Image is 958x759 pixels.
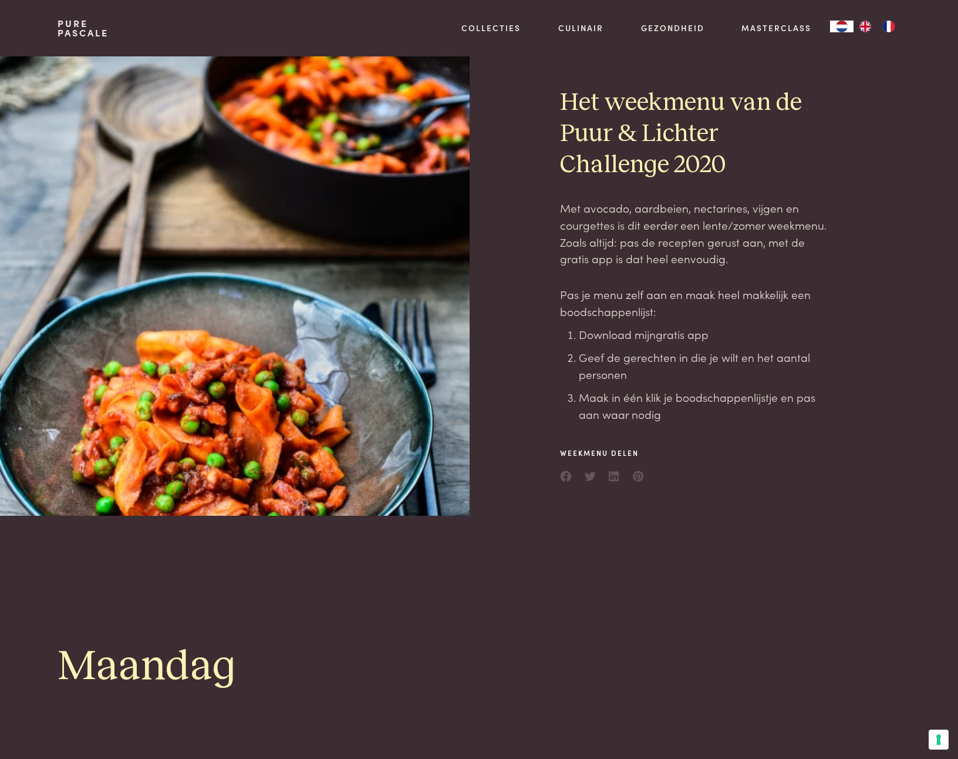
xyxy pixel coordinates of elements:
a: Collecties [461,22,521,34]
h2: Het weekmenu van de Puur & Lichter Challenge 2020 [560,88,829,181]
a: EN [854,21,877,32]
div: Language [830,21,854,32]
span: Weekmenu delen [560,448,645,458]
a: NL [830,21,854,32]
li: Maak in één klik je boodschappenlijstje en pas aan waar nodig [579,389,829,422]
p: Met avocado, aardbeien, nectarines, vijgen en courgettes is dit eerder een lente/zomer weekmenu. ... [560,200,829,267]
a: PurePascale [58,19,109,38]
ul: Language list [854,21,900,32]
a: Culinair [558,22,603,34]
a: Masterclass [741,22,811,34]
li: Geef de gerechten in die je wilt en het aantal personen [579,349,829,382]
p: Pas je menu zelf aan en maak heel makkelijk een boodschappenlijst: [560,286,829,320]
a: Gezondheid [641,22,704,34]
button: Uw voorkeuren voor toestemming voor trackingtechnologieën [929,730,949,750]
aside: Language selected: Nederlands [830,21,900,32]
h1: Maandag [58,640,900,693]
a: gratis app [656,326,709,342]
a: FR [877,21,900,32]
li: Download mijn [579,326,829,343]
